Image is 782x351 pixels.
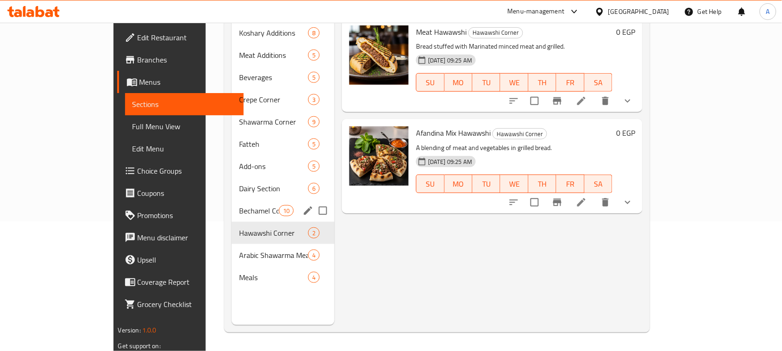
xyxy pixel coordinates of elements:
[476,177,497,191] span: TU
[529,175,556,193] button: TH
[308,161,320,172] div: items
[308,72,320,83] div: items
[309,162,319,171] span: 5
[117,249,244,271] a: Upsell
[546,191,568,213] button: Branch-specific-item
[232,22,334,44] div: Koshary Additions8
[232,88,334,111] div: Crepe Corner3
[588,76,609,89] span: SA
[420,76,441,89] span: SU
[125,93,244,115] a: Sections
[239,50,308,61] span: Meat Additions
[448,76,469,89] span: MO
[503,90,525,112] button: sort-choices
[508,6,565,17] div: Menu-management
[492,128,547,139] div: Hawawshi Corner
[232,244,334,266] div: Arabic Shawarma Meals Corner4
[616,25,635,38] h6: 0 EGP
[125,138,244,160] a: Edit Menu
[138,210,237,221] span: Promotions
[232,44,334,66] div: Meat Additions5
[594,191,617,213] button: delete
[416,142,612,154] p: A blending of meat and vegetables in grilled bread.
[309,95,319,104] span: 3
[500,73,528,92] button: WE
[232,18,334,292] nav: Menu sections
[239,94,308,105] div: Crepe Corner
[132,99,237,110] span: Sections
[416,175,444,193] button: SU
[585,73,612,92] button: SA
[546,90,568,112] button: Branch-specific-item
[279,207,293,215] span: 10
[308,272,320,283] div: items
[594,90,617,112] button: delete
[416,25,467,39] span: Meat Hawawshi
[239,183,308,194] span: Dairy Section
[476,76,497,89] span: TU
[309,184,319,193] span: 6
[622,197,633,208] svg: Show Choices
[349,25,409,85] img: Meat Hawawshi
[239,250,308,261] span: Arabic Shawarma Meals Corner
[608,6,669,17] div: [GEOGRAPHIC_DATA]
[309,273,319,282] span: 4
[138,254,237,265] span: Upsell
[445,175,473,193] button: MO
[117,160,244,182] a: Choice Groups
[309,73,319,82] span: 5
[117,49,244,71] a: Branches
[117,71,244,93] a: Menus
[308,250,320,261] div: items
[585,175,612,193] button: SA
[117,293,244,315] a: Grocery Checklist
[239,161,308,172] span: Add-ons
[239,138,308,150] div: Fatteh
[138,188,237,199] span: Coupons
[138,165,237,176] span: Choice Groups
[504,76,524,89] span: WE
[308,183,320,194] div: items
[308,94,320,105] div: items
[556,175,584,193] button: FR
[309,51,319,60] span: 5
[142,324,157,336] span: 1.0.0
[232,133,334,155] div: Fatteh5
[132,143,237,154] span: Edit Menu
[117,26,244,49] a: Edit Restaurant
[232,111,334,133] div: Shawarma Corner9
[308,50,320,61] div: items
[301,204,315,218] button: edit
[503,191,525,213] button: sort-choices
[232,200,334,222] div: Bechamel Corner10edit
[239,116,308,127] span: Shawarma Corner
[239,205,278,216] span: Bechamel Corner
[309,29,319,38] span: 8
[469,27,523,38] span: Hawawshi Corner
[556,73,584,92] button: FR
[576,197,587,208] a: Edit menu item
[448,177,469,191] span: MO
[118,324,141,336] span: Version:
[500,175,528,193] button: WE
[309,140,319,149] span: 5
[622,95,633,107] svg: Show Choices
[493,129,547,139] span: Hawawshi Corner
[232,155,334,177] div: Add-ons5
[616,126,635,139] h6: 0 EGP
[138,232,237,243] span: Menu disclaimer
[445,73,473,92] button: MO
[588,177,609,191] span: SA
[232,177,334,200] div: Dairy Section6
[138,32,237,43] span: Edit Restaurant
[617,191,639,213] button: show more
[232,222,334,244] div: Hawawshi Corner2
[525,193,544,212] span: Select to update
[504,177,524,191] span: WE
[766,6,770,17] span: A
[308,227,320,238] div: items
[576,95,587,107] a: Edit menu item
